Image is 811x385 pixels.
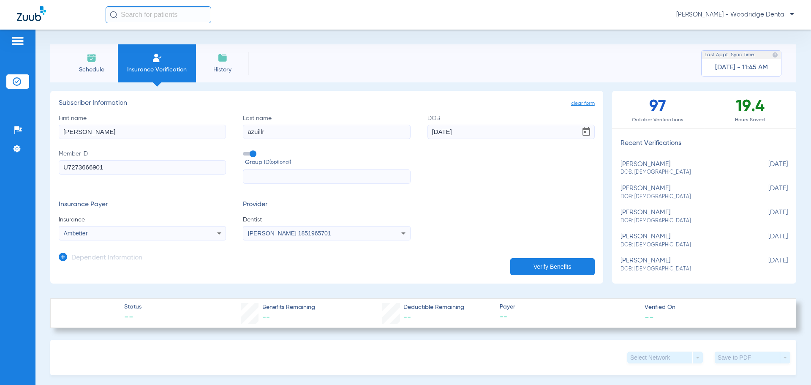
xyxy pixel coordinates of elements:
img: Zuub Logo [17,6,46,21]
span: DOB: [DEMOGRAPHIC_DATA] [620,193,746,201]
input: Member ID [59,160,226,175]
h3: Provider [243,201,410,209]
span: Ambetter [64,230,88,237]
label: First name [59,114,226,139]
img: Manual Insurance Verification [152,53,162,63]
span: Deductible Remaining [403,303,464,312]
label: Member ID [59,150,226,184]
img: hamburger-icon [11,36,24,46]
span: Benefits Remaining [262,303,315,312]
img: Schedule [87,53,97,63]
h3: Insurance Payer [59,201,226,209]
img: Search Icon [110,11,117,19]
span: DOB: [DEMOGRAPHIC_DATA] [620,265,746,273]
span: -- [124,312,142,324]
input: DOBOpen calendar [427,125,595,139]
span: Last Appt. Sync Time: [705,51,755,59]
span: Schedule [71,66,112,74]
span: [PERSON_NAME] 1851965701 [248,230,331,237]
span: [DATE] [746,257,788,273]
div: [PERSON_NAME] [620,257,746,273]
span: History [202,66,242,74]
span: October Verifications [612,116,704,124]
button: Open calendar [578,123,595,140]
input: Last name [243,125,410,139]
h3: Dependent Information [71,254,142,262]
span: [PERSON_NAME] - Woodridge Dental [676,11,794,19]
span: [DATE] - 11:45 AM [715,63,768,72]
div: [PERSON_NAME] [620,209,746,224]
div: [PERSON_NAME] [620,233,746,248]
span: Payer [500,303,637,311]
span: [DATE] [746,185,788,200]
span: -- [645,313,654,322]
span: Insurance [59,216,226,224]
span: -- [403,314,411,321]
h3: Recent Verifications [612,139,796,148]
span: DOB: [DEMOGRAPHIC_DATA] [620,217,746,225]
span: DOB: [DEMOGRAPHIC_DATA] [620,169,746,176]
img: last sync help info [772,52,778,58]
span: [DATE] [746,233,788,248]
span: -- [262,314,270,321]
button: Verify Benefits [510,258,595,275]
span: Hours Saved [704,116,796,124]
label: DOB [427,114,595,139]
div: 97 [612,91,704,128]
div: [PERSON_NAME] [620,161,746,176]
small: (optional) [269,158,291,167]
span: [DATE] [746,209,788,224]
span: Dentist [243,216,410,224]
span: -- [500,312,637,322]
img: History [218,53,228,63]
span: DOB: [DEMOGRAPHIC_DATA] [620,241,746,249]
div: 19.4 [704,91,796,128]
span: clear form [571,99,595,108]
span: Group ID [245,158,410,167]
input: First name [59,125,226,139]
span: Verified On [645,303,782,312]
label: Last name [243,114,410,139]
div: [PERSON_NAME] [620,185,746,200]
span: Status [124,303,142,311]
span: [DATE] [746,161,788,176]
input: Search for patients [106,6,211,23]
h3: Subscriber Information [59,99,595,108]
span: Insurance Verification [124,66,190,74]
